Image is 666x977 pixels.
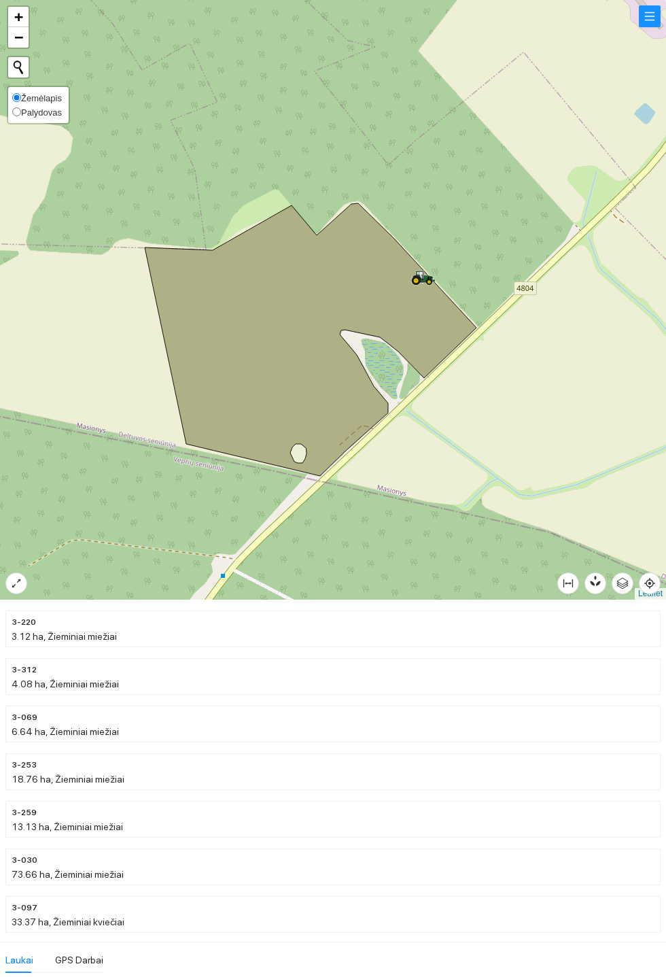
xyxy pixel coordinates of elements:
[639,5,661,27] button: menu
[8,27,29,48] a: Zoom out
[6,578,27,589] span: expand-alt
[639,572,661,594] button: aim
[557,572,579,594] button: column-width
[12,93,21,102] input: Žemėlapis
[12,726,119,737] span: 6.64 ha, Žieminiai miežiai
[12,869,124,880] span: 73.66 ha, Žieminiai miežiai
[5,572,27,594] button: expand-alt
[12,821,123,832] span: 13.13 ha, Žieminiai miežiai
[12,916,124,927] span: 33.37 ha, Žieminiai kviečiai
[12,631,117,642] span: 3.12 ha, Žieminiai miežiai
[21,93,62,103] span: Žemėlapis
[12,774,124,785] span: 18.76 ha, Žieminiai miežiai
[12,711,37,724] span: 3-069
[12,616,36,629] span: 3-220
[12,854,37,867] span: 3-030
[638,589,663,598] a: Leaflet
[12,107,21,116] input: Palydovas
[12,679,119,689] span: 4.08 ha, Žieminiai miežiai
[14,29,23,46] span: −
[639,578,660,589] span: aim
[14,8,23,25] span: +
[8,57,29,78] button: Initiate a new search
[12,902,37,914] span: 3-097
[12,759,37,772] span: 3-253
[55,953,103,967] div: GPS Darbai
[12,664,37,676] span: 3-312
[21,107,62,118] span: Palydovas
[12,806,37,819] span: 3-259
[558,578,578,589] span: column-width
[5,953,33,967] div: Laukai
[8,7,29,27] a: Zoom in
